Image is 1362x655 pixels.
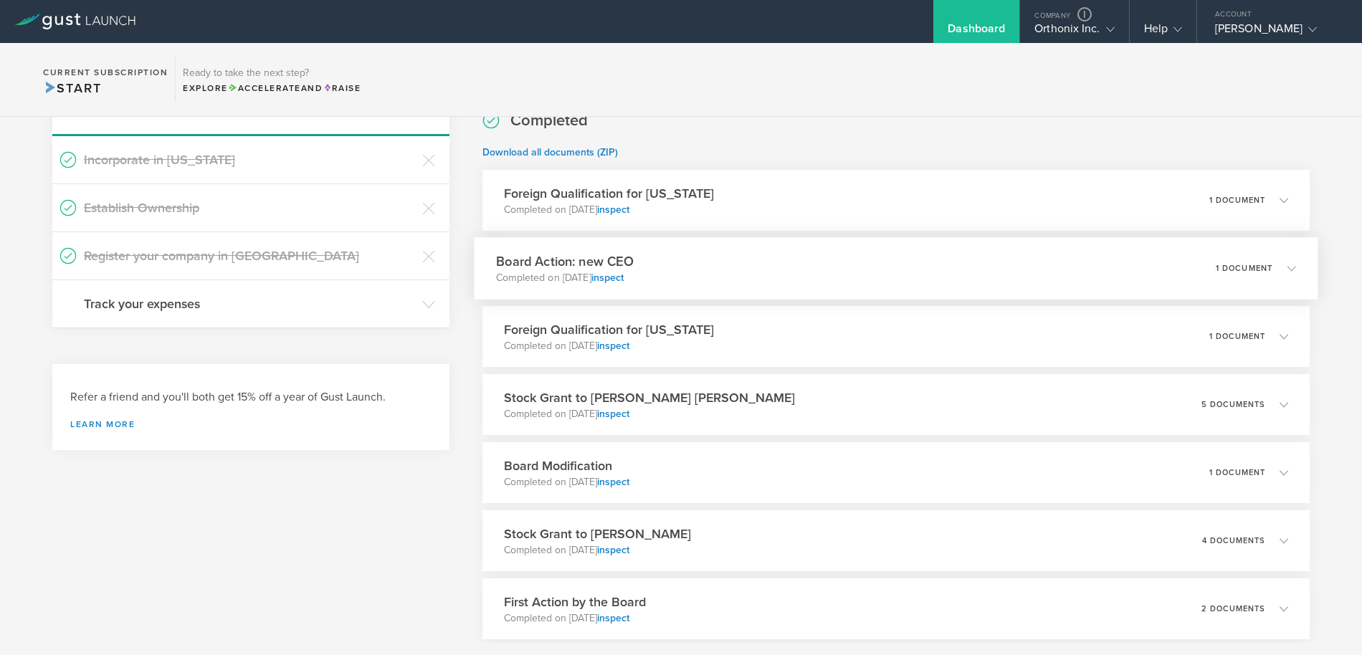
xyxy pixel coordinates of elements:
p: Completed on [DATE] [504,203,714,217]
p: Completed on [DATE] [496,271,634,285]
p: 1 document [1216,264,1273,272]
a: inspect [597,544,629,556]
div: [PERSON_NAME] [1215,21,1337,43]
h3: First Action by the Board [504,593,646,611]
a: Download all documents (ZIP) [482,146,618,158]
div: Ready to take the next step?ExploreAccelerateandRaise [175,57,368,102]
a: inspect [591,272,624,284]
p: Completed on [DATE] [504,543,691,558]
div: Help [1144,21,1182,43]
p: 1 document [1209,333,1265,340]
h3: Board Action: new CEO [496,252,634,271]
p: Completed on [DATE] [504,611,646,626]
a: inspect [597,408,629,420]
h3: Stock Grant to [PERSON_NAME] [PERSON_NAME] [504,388,795,407]
p: 2 documents [1201,605,1265,613]
div: Dashboard [948,21,1005,43]
p: Completed on [DATE] [504,407,795,421]
h3: Foreign Qualification for [US_STATE] [504,184,714,203]
h3: Register your company in [GEOGRAPHIC_DATA] [84,247,415,265]
h3: Stock Grant to [PERSON_NAME] [504,525,691,543]
h3: Incorporate in [US_STATE] [84,150,415,169]
p: Completed on [DATE] [504,475,629,489]
a: inspect [597,476,629,488]
p: 1 document [1209,196,1265,204]
h3: Establish Ownership [84,199,415,217]
h3: Foreign Qualification for [US_STATE] [504,320,714,339]
h3: Refer a friend and you'll both get 15% off a year of Gust Launch. [70,389,432,406]
span: and [228,83,323,93]
span: Start [43,80,101,96]
div: Orthonix Inc. [1034,21,1114,43]
a: inspect [597,340,629,352]
h3: Ready to take the next step? [183,68,361,78]
div: Explore [183,82,361,95]
a: inspect [597,204,629,216]
h3: Track your expenses [84,295,415,313]
a: Learn more [70,420,432,429]
h2: Current Subscription [43,68,168,77]
span: Raise [323,83,361,93]
h2: Completed [510,110,588,131]
h3: Board Modification [504,456,629,475]
p: 4 documents [1202,537,1265,545]
p: 5 documents [1201,401,1265,408]
span: Accelerate [228,83,301,93]
a: inspect [597,612,629,624]
p: Completed on [DATE] [504,339,714,353]
p: 1 document [1209,469,1265,477]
